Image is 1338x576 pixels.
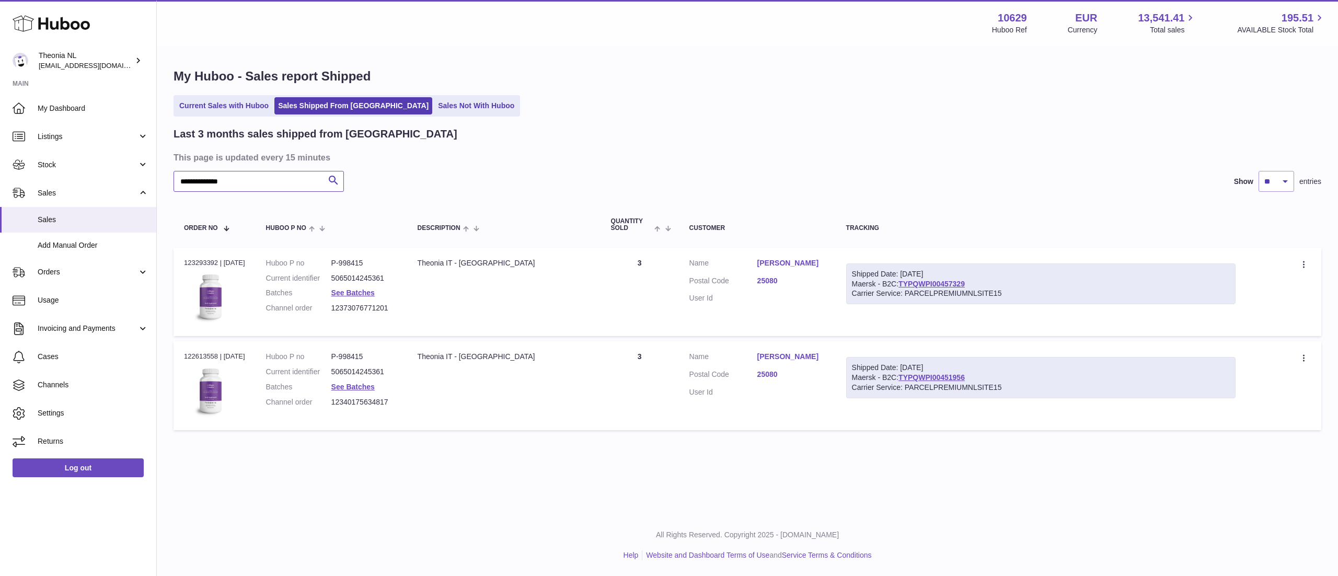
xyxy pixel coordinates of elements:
dt: Name [689,258,757,271]
a: Current Sales with Huboo [176,97,272,114]
span: Total sales [1150,25,1196,35]
span: Settings [38,408,148,418]
dt: User Id [689,293,757,303]
a: See Batches [331,383,375,391]
div: 122613558 | [DATE] [184,352,245,361]
dt: Name [689,352,757,364]
a: 13,541.41 Total sales [1138,11,1196,35]
div: Carrier Service: PARCELPREMIUMNLSITE15 [852,289,1230,298]
dt: Channel order [266,303,331,313]
dt: Postal Code [689,276,757,289]
span: Returns [38,436,148,446]
span: 13,541.41 [1138,11,1184,25]
a: Help [624,551,639,559]
a: [PERSON_NAME] [757,258,825,268]
a: 25080 [757,276,825,286]
dt: Postal Code [689,370,757,382]
span: Order No [184,225,218,232]
a: Sales Shipped From [GEOGRAPHIC_DATA] [274,97,432,114]
dt: Batches [266,382,331,392]
div: Shipped Date: [DATE] [852,363,1230,373]
h2: Last 3 months sales shipped from [GEOGRAPHIC_DATA] [174,127,457,141]
span: Cases [38,352,148,362]
td: 3 [601,341,679,430]
span: entries [1299,177,1321,187]
span: Huboo P no [266,225,306,232]
a: TYPQWPI00451956 [898,373,965,382]
span: [EMAIL_ADDRESS][DOMAIN_NAME] [39,61,154,70]
img: 106291725893008.jpg [184,271,236,323]
a: 195.51 AVAILABLE Stock Total [1237,11,1325,35]
a: Service Terms & Conditions [782,551,872,559]
p: All Rights Reserved. Copyright 2025 - [DOMAIN_NAME] [165,530,1330,540]
img: internalAdmin-10629@internal.huboo.com [13,53,28,68]
dd: 5065014245361 [331,367,397,377]
td: 3 [601,248,679,336]
a: Website and Dashboard Terms of Use [646,551,769,559]
span: My Dashboard [38,103,148,113]
div: Shipped Date: [DATE] [852,269,1230,279]
div: Maersk - B2C: [846,357,1236,398]
a: [PERSON_NAME] [757,352,825,362]
h3: This page is updated every 15 minutes [174,152,1319,163]
a: 25080 [757,370,825,379]
dd: P-998415 [331,258,397,268]
div: 123293392 | [DATE] [184,258,245,268]
span: Sales [38,215,148,225]
span: Add Manual Order [38,240,148,250]
span: Stock [38,160,137,170]
span: Orders [38,267,137,277]
a: See Batches [331,289,375,297]
dd: P-998415 [331,352,397,362]
div: Maersk - B2C: [846,263,1236,305]
span: AVAILABLE Stock Total [1237,25,1325,35]
dd: 12340175634817 [331,397,397,407]
dt: Huboo P no [266,258,331,268]
div: Theonia IT - [GEOGRAPHIC_DATA] [418,352,590,362]
strong: EUR [1075,11,1097,25]
div: Huboo Ref [992,25,1027,35]
span: Quantity Sold [611,218,652,232]
div: Theonia NL [39,51,133,71]
div: Theonia IT - [GEOGRAPHIC_DATA] [418,258,590,268]
dt: Current identifier [266,367,331,377]
span: Description [418,225,460,232]
span: Channels [38,380,148,390]
dt: User Id [689,387,757,397]
span: Usage [38,295,148,305]
dt: Huboo P no [266,352,331,362]
div: Tracking [846,225,1236,232]
label: Show [1234,177,1253,187]
span: Listings [38,132,137,142]
span: 195.51 [1282,11,1313,25]
dd: 5065014245361 [331,273,397,283]
img: 106291725893008.jpg [184,365,236,417]
div: Currency [1068,25,1098,35]
span: Invoicing and Payments [38,324,137,333]
li: and [642,550,871,560]
dt: Batches [266,288,331,298]
a: Log out [13,458,144,477]
dt: Current identifier [266,273,331,283]
div: Carrier Service: PARCELPREMIUMNLSITE15 [852,383,1230,393]
a: TYPQWPI00457329 [898,280,965,288]
h1: My Huboo - Sales report Shipped [174,68,1321,85]
div: Customer [689,225,825,232]
a: Sales Not With Huboo [434,97,518,114]
dd: 12373076771201 [331,303,397,313]
dt: Channel order [266,397,331,407]
span: Sales [38,188,137,198]
strong: 10629 [998,11,1027,25]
